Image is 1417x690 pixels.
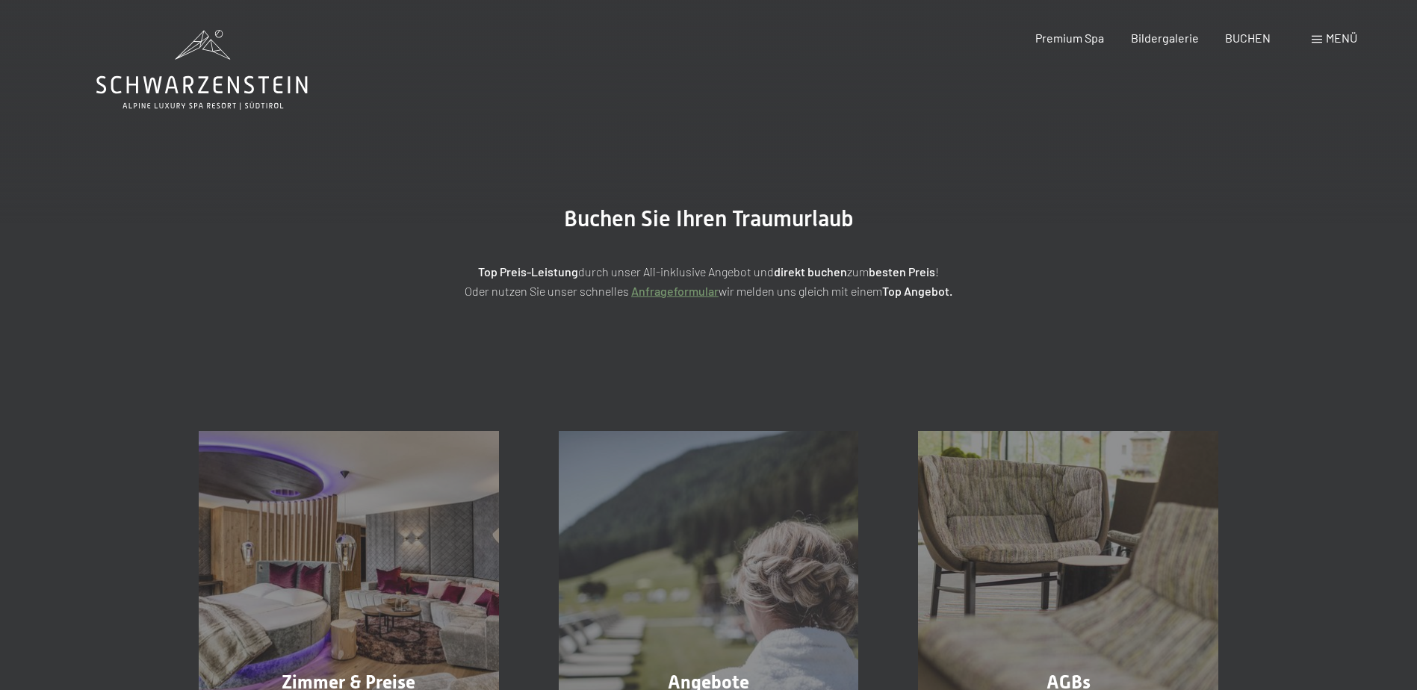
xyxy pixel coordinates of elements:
[1225,31,1271,45] a: BUCHEN
[335,262,1082,300] p: durch unser All-inklusive Angebot und zum ! Oder nutzen Sie unser schnelles wir melden uns gleich...
[882,284,952,298] strong: Top Angebot.
[478,264,578,279] strong: Top Preis-Leistung
[1326,31,1357,45] span: Menü
[869,264,935,279] strong: besten Preis
[1131,31,1199,45] a: Bildergalerie
[1035,31,1104,45] a: Premium Spa
[774,264,847,279] strong: direkt buchen
[564,205,854,231] span: Buchen Sie Ihren Traumurlaub
[631,284,719,298] a: Anfrageformular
